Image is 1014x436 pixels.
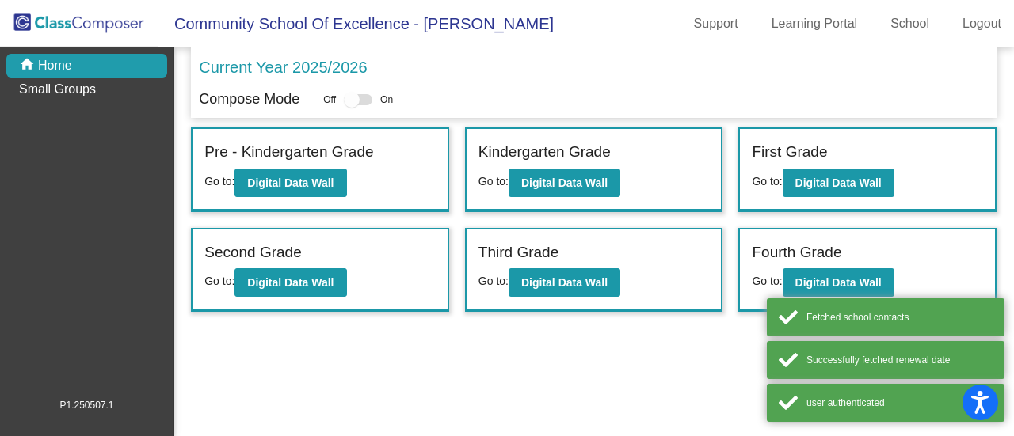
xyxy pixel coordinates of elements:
label: Kindergarten Grade [478,141,611,164]
label: Third Grade [478,241,558,264]
b: Digital Data Wall [521,176,608,189]
button: Digital Data Wall [509,268,620,297]
p: Compose Mode [199,89,299,110]
span: Go to: [478,275,509,287]
span: Off [323,93,336,107]
button: Digital Data Wall [509,169,620,197]
a: School [878,11,942,36]
a: Logout [950,11,1014,36]
p: Home [38,56,72,75]
label: Pre - Kindergarten Grade [204,141,373,164]
span: Go to: [752,175,782,188]
b: Digital Data Wall [521,276,608,289]
b: Digital Data Wall [795,276,882,289]
label: Fourth Grade [752,241,841,264]
p: Current Year 2025/2026 [199,55,367,79]
button: Digital Data Wall [234,169,346,197]
span: Go to: [204,275,234,287]
label: First Grade [752,141,827,164]
div: Successfully fetched renewal date [806,353,993,367]
div: Fetched school contacts [806,310,993,324]
div: user authenticated [806,396,993,410]
span: Go to: [204,175,234,188]
button: Digital Data Wall [783,169,894,197]
p: Small Groups [19,80,96,99]
a: Support [681,11,751,36]
span: Community School Of Excellence - [PERSON_NAME] [158,11,554,36]
span: Go to: [478,175,509,188]
b: Digital Data Wall [247,176,334,189]
label: Second Grade [204,241,302,264]
button: Digital Data Wall [783,268,894,297]
mat-icon: home [19,56,38,75]
b: Digital Data Wall [795,176,882,189]
a: Learning Portal [759,11,871,36]
button: Digital Data Wall [234,268,346,297]
b: Digital Data Wall [247,276,334,289]
span: Go to: [752,275,782,287]
span: On [380,93,393,107]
